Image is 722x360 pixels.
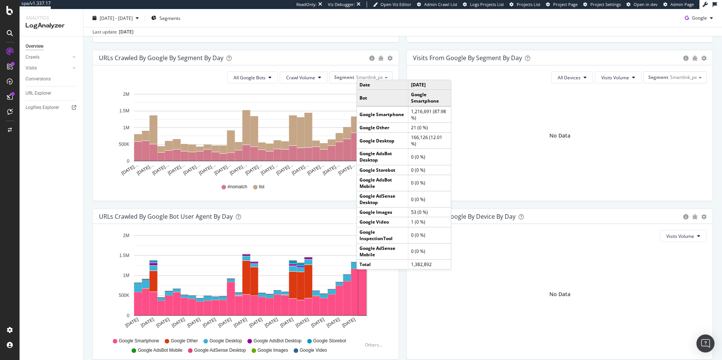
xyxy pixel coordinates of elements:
[408,80,451,90] td: [DATE]
[365,342,386,348] div: Others...
[171,338,198,344] span: Google Other
[119,142,129,147] text: 500K
[26,104,59,112] div: Logfiles Explorer
[123,273,129,278] text: 1M
[124,317,140,328] text: [DATE]
[408,123,451,132] td: 21 (0 %)
[670,2,694,7] span: Admin Page
[357,149,408,165] td: Google AdsBot Desktop
[408,175,451,191] td: 0 (0 %)
[138,347,182,354] span: Google AdsBot Mobile
[280,71,328,83] button: Crawl Volume
[99,230,390,334] svg: A chart.
[424,2,457,7] span: Admin Crawl List
[408,106,451,123] td: 1,216,691 (87.98 %)
[549,290,570,298] div: No Data
[663,2,694,8] a: Admin Page
[140,317,155,328] text: [DATE]
[387,56,393,61] div: gear
[696,334,714,352] div: Open Intercom Messenger
[357,207,408,217] td: Google Images
[26,75,51,83] div: Conversions
[408,217,451,227] td: 1 (0 %)
[334,74,354,80] span: Segment
[295,317,310,328] text: [DATE]
[683,56,689,61] div: circle-info
[357,227,408,243] td: Google InspectionTool
[159,15,180,21] span: Segments
[26,42,78,50] a: Overview
[194,347,246,354] span: Google AdSense Desktop
[253,338,301,344] span: Google AdsBot Desktop
[634,2,658,7] span: Open in dev
[357,133,408,149] td: Google Desktop
[119,253,129,258] text: 1.5M
[682,12,716,24] button: Google
[546,2,578,8] a: Project Page
[326,317,341,328] text: [DATE]
[626,2,658,8] a: Open in dev
[510,2,540,8] a: Projects List
[259,184,265,190] span: list
[264,317,279,328] text: [DATE]
[26,53,39,61] div: Crawls
[119,338,159,344] span: Google Smartphone
[408,243,451,259] td: 0 (0 %)
[692,214,698,219] div: bug
[357,123,408,132] td: Google Other
[202,317,217,328] text: [DATE]
[595,71,642,83] button: Visits Volume
[369,56,375,61] div: circle-info
[413,213,516,220] div: Visits From Google By Device By Day
[233,317,248,328] text: [DATE]
[357,217,408,227] td: Google Video
[357,260,408,269] td: Total
[93,29,133,35] div: Last update
[99,213,233,220] div: URLs Crawled by Google bot User Agent By Day
[258,347,288,354] span: Google Images
[408,165,451,175] td: 0 (0 %)
[357,243,408,259] td: Google AdSense Mobile
[356,74,383,80] span: Smartlink_px
[26,53,70,61] a: Crawls
[227,71,278,83] button: All Google Bots
[217,317,232,328] text: [DATE]
[666,233,694,239] span: Visits Volume
[328,2,355,8] div: Viz Debugger:
[549,132,570,139] div: No Data
[300,347,327,354] span: Google Video
[413,54,522,62] div: Visits from Google By Segment By Day
[553,2,578,7] span: Project Page
[26,15,77,21] div: Analytics
[408,207,451,217] td: 53 (0 %)
[357,175,408,191] td: Google AdsBot Mobile
[357,106,408,123] td: Google Smartphone
[408,191,451,207] td: 0 (0 %)
[701,214,707,219] div: gear
[119,293,129,298] text: 500K
[648,74,668,80] span: Segment
[228,184,247,190] span: #nomatch
[381,2,411,7] span: Open Viz Editor
[417,2,457,8] a: Admin Crawl List
[692,56,698,61] div: bug
[408,227,451,243] td: 0 (0 %)
[148,12,184,24] button: Segments
[26,21,77,30] div: LogAnalyzer
[26,75,78,83] a: Conversions
[119,108,129,113] text: 1.5M
[26,42,44,50] div: Overview
[408,149,451,165] td: 0 (0 %)
[171,317,186,328] text: [DATE]
[155,317,170,328] text: [DATE]
[123,92,129,97] text: 2M
[313,338,346,344] span: Google Storebot
[408,133,451,149] td: 166,126 (12.01 %)
[408,90,451,106] td: Google Smartphone
[248,317,263,328] text: [DATE]
[119,29,133,35] div: [DATE]
[123,125,129,130] text: 1M
[26,89,78,97] a: URL Explorer
[286,74,315,81] span: Crawl Volume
